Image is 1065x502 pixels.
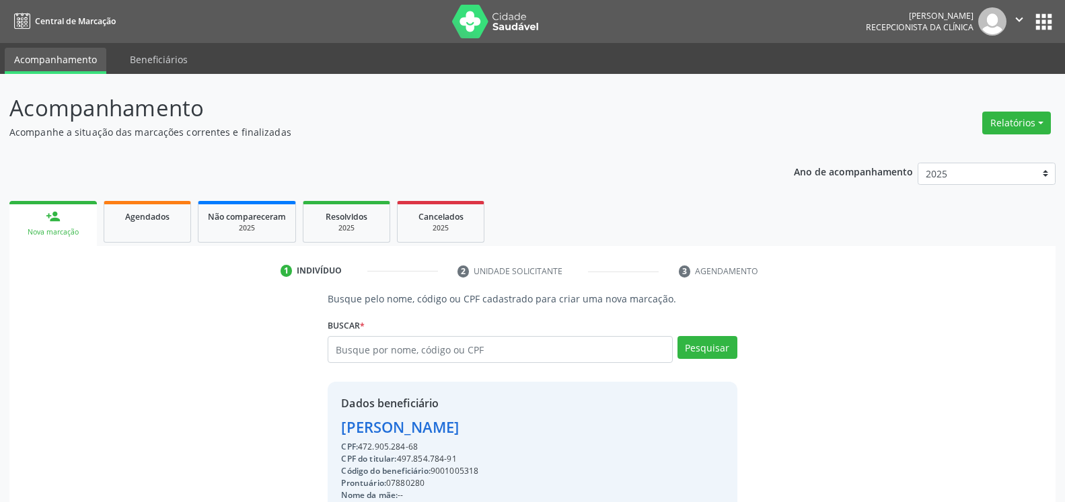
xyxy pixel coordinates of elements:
[794,163,913,179] p: Ano de acompanhamento
[35,15,116,27] span: Central de Marcação
[328,315,365,336] label: Buscar
[208,223,286,233] div: 2025
[1032,10,1056,34] button: apps
[120,48,197,71] a: Beneficiários
[9,125,742,139] p: Acompanhe a situação das marcações correntes e finalizadas
[341,489,398,501] span: Nome da mãe:
[866,22,974,33] span: Recepcionista da clínica
[982,112,1051,134] button: Relatórios
[5,48,106,74] a: Acompanhamento
[19,227,87,237] div: Nova marcação
[677,336,737,359] button: Pesquisar
[313,223,380,233] div: 2025
[341,477,386,489] span: Prontuário:
[341,477,640,489] div: 07880280
[9,91,742,125] p: Acompanhamento
[297,265,342,277] div: Indivíduo
[46,209,61,224] div: person_add
[418,211,464,222] span: Cancelados
[341,489,640,501] div: --
[341,453,640,465] div: 497.854.784-91
[341,465,640,477] div: 9001005318
[1012,12,1027,27] i: 
[281,265,293,277] div: 1
[1006,7,1032,36] button: 
[341,453,396,464] span: CPF do titular:
[341,441,358,452] span: CPF:
[341,395,640,411] div: Dados beneficiário
[326,211,367,222] span: Resolvidos
[407,223,474,233] div: 2025
[341,441,640,453] div: 472.905.284-68
[978,7,1006,36] img: img
[328,336,672,363] input: Busque por nome, código ou CPF
[9,10,116,32] a: Central de Marcação
[341,416,640,438] div: [PERSON_NAME]
[208,211,286,222] span: Não compareceram
[341,465,430,476] span: Código do beneficiário:
[866,10,974,22] div: [PERSON_NAME]
[125,211,170,222] span: Agendados
[328,292,737,306] p: Busque pelo nome, código ou CPF cadastrado para criar uma nova marcação.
